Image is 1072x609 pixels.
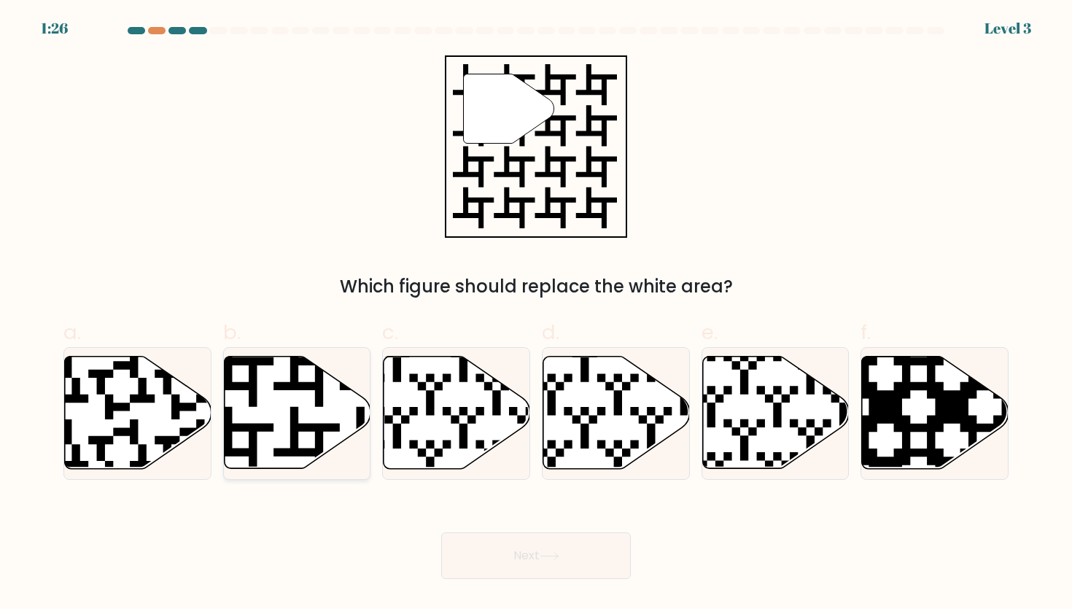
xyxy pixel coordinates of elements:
span: b. [223,318,241,346]
div: Level 3 [984,18,1031,39]
span: e. [702,318,718,346]
div: Which figure should replace the white area? [72,274,1000,300]
span: f. [861,318,871,346]
span: c. [382,318,398,346]
span: d. [542,318,559,346]
g: " [463,74,554,144]
button: Next [441,532,631,579]
div: 1:26 [41,18,68,39]
span: a. [63,318,81,346]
